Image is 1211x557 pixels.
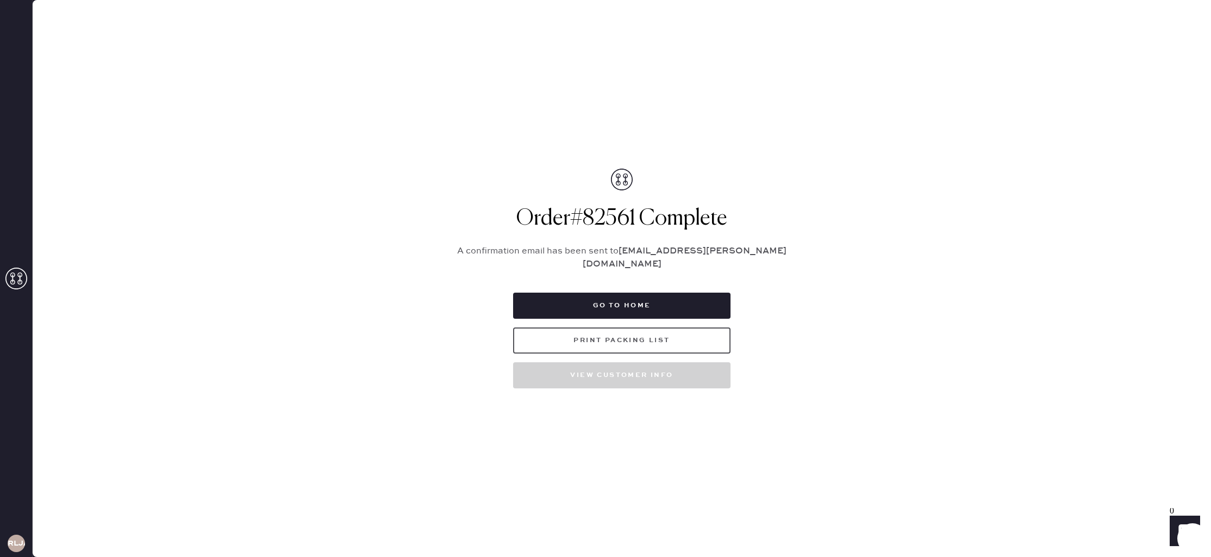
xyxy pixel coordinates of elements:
[8,540,25,547] h3: RLJA
[445,206,798,232] h1: Order # 82561 Complete
[513,362,731,388] button: View customer info
[445,245,798,271] p: A confirmation email has been sent to
[513,293,731,319] button: Go to home
[513,327,731,354] button: Print Packing List
[583,246,787,269] strong: [EMAIL_ADDRESS][PERSON_NAME][DOMAIN_NAME]
[1159,508,1206,555] iframe: Front Chat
